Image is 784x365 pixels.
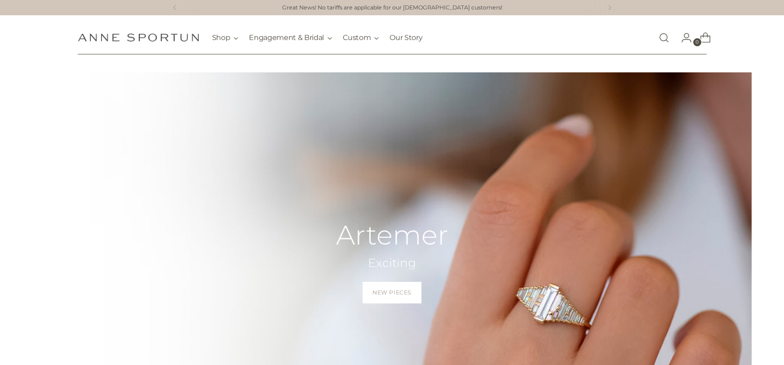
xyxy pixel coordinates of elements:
button: Shop [212,28,239,48]
a: Go to the account page [674,29,692,47]
a: Open search modal [655,29,673,47]
button: Custom [343,28,379,48]
a: Open cart modal [693,29,711,47]
h2: Exciting [336,255,448,271]
a: Our Story [390,28,422,48]
span: 0 [693,38,701,46]
a: New Pieces [363,282,421,303]
a: Great News! No tariffs are applicable for our [DEMOGRAPHIC_DATA] customers! [282,4,502,12]
button: Engagement & Bridal [249,28,332,48]
a: Anne Sportun Fine Jewellery [78,33,199,42]
span: New Pieces [372,289,412,297]
h2: Artemer [336,220,448,250]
